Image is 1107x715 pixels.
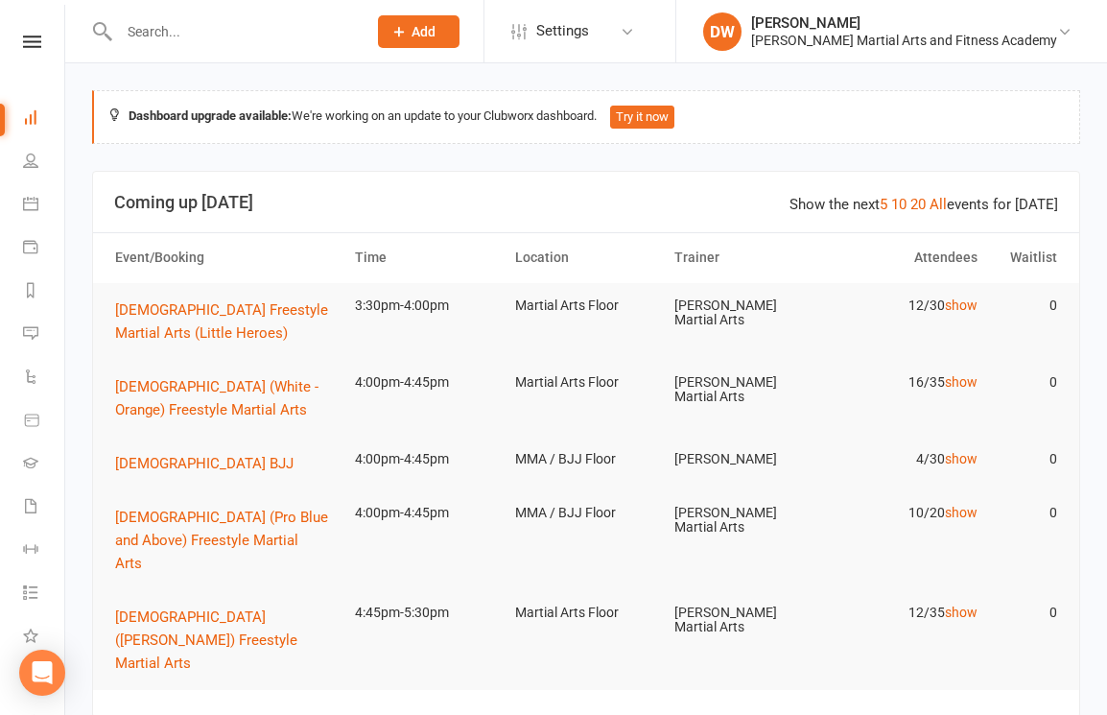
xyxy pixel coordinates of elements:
td: 4:00pm-4:45pm [346,490,506,536]
a: show [945,298,977,313]
th: Time [346,233,506,282]
button: [DEMOGRAPHIC_DATA] ([PERSON_NAME]) Freestyle Martial Arts [115,606,338,675]
input: Search... [113,18,353,45]
td: [PERSON_NAME] Martial Arts [666,283,826,344]
span: [DEMOGRAPHIC_DATA] (White - Orange) Freestyle Martial Arts [115,378,318,418]
span: [DEMOGRAPHIC_DATA] Freestyle Martial Arts (Little Heroes) [115,301,328,342]
td: 4:00pm-4:45pm [346,360,506,405]
td: Martial Arts Floor [506,283,667,328]
th: Event/Booking [106,233,346,282]
td: [PERSON_NAME] Martial Arts [666,590,826,651]
td: [PERSON_NAME] Martial Arts [666,490,826,551]
div: Open Intercom Messenger [19,650,65,696]
td: 4:00pm-4:45pm [346,437,506,482]
td: 3:30pm-4:00pm [346,283,506,328]
button: Try it now [610,106,674,129]
a: show [945,374,977,390]
td: 0 [986,590,1066,635]
a: 20 [910,196,926,213]
a: show [945,605,977,620]
a: show [945,451,977,466]
td: 16/35 [826,360,986,405]
button: [DEMOGRAPHIC_DATA] Freestyle Martial Arts (Little Heroes) [115,298,338,345]
td: 12/35 [826,590,986,635]
a: 10 [891,196,907,213]
span: [DEMOGRAPHIC_DATA] BJJ [115,455,294,472]
div: Show the next events for [DATE] [789,193,1058,216]
div: [PERSON_NAME] [751,14,1057,32]
td: 0 [986,490,1066,536]
span: Add [412,24,436,39]
td: 4/30 [826,437,986,482]
td: 10/20 [826,490,986,536]
th: Waitlist [986,233,1066,282]
span: [DEMOGRAPHIC_DATA] (Pro Blue and Above) Freestyle Martial Arts [115,509,328,572]
th: Location [506,233,667,282]
td: MMA / BJJ Floor [506,490,667,536]
div: DW [703,12,742,51]
td: 0 [986,360,1066,405]
span: Settings [536,10,589,53]
td: MMA / BJJ Floor [506,437,667,482]
a: Product Sales [23,400,66,443]
th: Trainer [666,233,826,282]
div: We're working on an update to your Clubworx dashboard. [92,90,1080,144]
a: All [930,196,947,213]
a: People [23,141,66,184]
span: [DEMOGRAPHIC_DATA] ([PERSON_NAME]) Freestyle Martial Arts [115,608,297,672]
a: Payments [23,227,66,271]
h3: Coming up [DATE] [114,193,1058,212]
strong: Dashboard upgrade available: [129,108,292,123]
td: [PERSON_NAME] Martial Arts [666,360,826,420]
th: Attendees [826,233,986,282]
a: Calendar [23,184,66,227]
a: show [945,505,977,520]
a: 5 [880,196,887,213]
a: Reports [23,271,66,314]
td: 0 [986,283,1066,328]
button: Add [378,15,459,48]
button: [DEMOGRAPHIC_DATA] (White - Orange) Freestyle Martial Arts [115,375,338,421]
td: Martial Arts Floor [506,360,667,405]
button: [DEMOGRAPHIC_DATA] BJJ [115,452,307,475]
td: 12/30 [826,283,986,328]
a: Dashboard [23,98,66,141]
td: [PERSON_NAME] [666,437,826,482]
div: [PERSON_NAME] Martial Arts and Fitness Academy [751,32,1057,49]
td: 4:45pm-5:30pm [346,590,506,635]
td: 0 [986,437,1066,482]
button: [DEMOGRAPHIC_DATA] (Pro Blue and Above) Freestyle Martial Arts [115,506,338,575]
td: Martial Arts Floor [506,590,667,635]
a: What's New [23,616,66,659]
